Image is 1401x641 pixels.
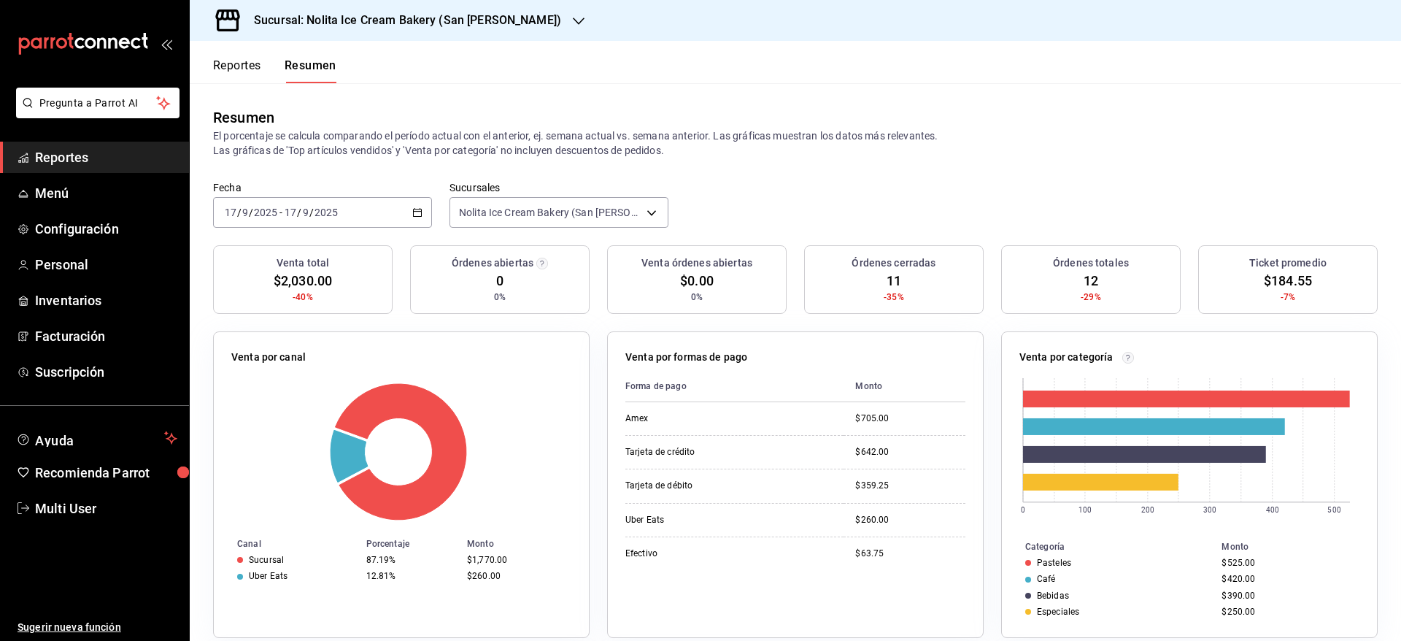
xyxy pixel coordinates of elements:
[1002,539,1216,555] th: Categoría
[366,555,455,565] div: 87.19%
[852,256,935,271] h3: Órdenes cerradas
[1216,539,1377,555] th: Monto
[35,183,177,203] span: Menú
[35,255,177,275] span: Personal
[277,256,329,271] h3: Venta total
[249,571,287,581] div: Uber Eats
[285,58,336,83] button: Resumen
[887,271,901,291] span: 11
[680,271,714,291] span: $0.00
[855,480,965,492] div: $359.25
[1019,350,1114,365] p: Venta por categoría
[1221,607,1354,617] div: $250.00
[884,291,904,304] span: -35%
[35,147,177,167] span: Reportes
[625,412,771,425] div: Amex
[855,412,965,425] div: $705.00
[213,58,336,83] div: navigation tabs
[35,326,177,346] span: Facturación
[1037,607,1079,617] div: Especiales
[1037,558,1071,568] div: Pasteles
[35,429,158,447] span: Ayuda
[1281,291,1295,304] span: -7%
[496,271,503,291] span: 0
[360,536,461,552] th: Porcentaje
[1221,591,1354,601] div: $390.00
[10,106,180,121] a: Pregunta a Parrot AI
[855,446,965,458] div: $642.00
[279,207,282,218] span: -
[39,96,157,111] span: Pregunta a Parrot AI
[35,499,177,518] span: Multi User
[1203,506,1216,514] text: 300
[297,207,301,218] span: /
[242,12,561,29] h3: Sucursal: Nolita Ice Cream Bakery (San [PERSON_NAME])
[35,463,177,483] span: Recomienda Parrot
[449,183,668,193] label: Sucursales
[274,271,332,291] span: $2,030.00
[224,207,237,218] input: --
[855,548,965,560] div: $63.75
[1037,591,1069,601] div: Bebidas
[18,620,177,635] span: Sugerir nueva función
[1221,574,1354,584] div: $420.00
[1021,506,1025,514] text: 0
[691,291,703,304] span: 0%
[16,88,180,118] button: Pregunta a Parrot AI
[249,207,253,218] span: /
[494,291,506,304] span: 0%
[284,207,297,218] input: --
[625,480,771,492] div: Tarjeta de débito
[253,207,278,218] input: ----
[214,536,360,552] th: Canal
[1266,506,1279,514] text: 400
[35,219,177,239] span: Configuración
[309,207,314,218] span: /
[625,514,771,526] div: Uber Eats
[452,256,533,271] h3: Órdenes abiertas
[366,571,455,581] div: 12.81%
[231,350,306,365] p: Venta por canal
[844,371,965,402] th: Monto
[213,183,432,193] label: Fecha
[625,371,844,402] th: Forma de pago
[213,58,261,83] button: Reportes
[213,128,1378,158] p: El porcentaje se calcula comparando el período actual con el anterior, ej. semana actual vs. sema...
[855,514,965,526] div: $260.00
[461,536,589,552] th: Monto
[1264,271,1312,291] span: $184.55
[1084,271,1098,291] span: 12
[1081,291,1101,304] span: -29%
[302,207,309,218] input: --
[35,291,177,310] span: Inventarios
[293,291,313,304] span: -40%
[467,555,566,565] div: $1,770.00
[1221,558,1354,568] div: $525.00
[1078,506,1092,514] text: 100
[161,38,172,50] button: open_drawer_menu
[1328,506,1341,514] text: 500
[213,107,274,128] div: Resumen
[625,446,771,458] div: Tarjeta de crédito
[249,555,284,565] div: Sucursal
[459,205,641,220] span: Nolita Ice Cream Bakery (San [PERSON_NAME])
[467,571,566,581] div: $260.00
[1249,256,1327,271] h3: Ticket promedio
[314,207,339,218] input: ----
[625,350,747,365] p: Venta por formas de pago
[35,362,177,382] span: Suscripción
[1053,256,1129,271] h3: Órdenes totales
[641,256,752,271] h3: Venta órdenes abiertas
[1037,574,1056,584] div: Café
[1141,506,1154,514] text: 200
[625,548,771,560] div: Efectivo
[237,207,242,218] span: /
[242,207,249,218] input: --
